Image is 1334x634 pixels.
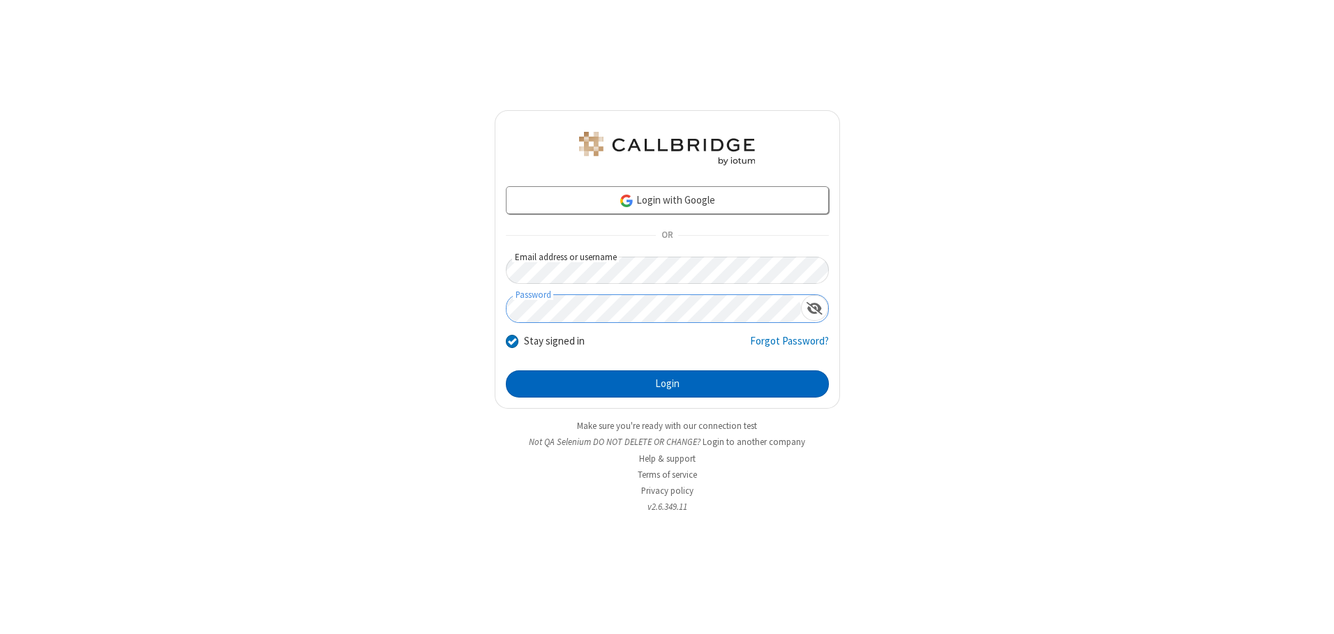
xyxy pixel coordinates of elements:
li: v2.6.349.11 [495,500,840,513]
a: Terms of service [638,469,697,481]
a: Login with Google [506,186,829,214]
input: Email address or username [506,257,829,284]
img: google-icon.png [619,193,634,209]
img: QA Selenium DO NOT DELETE OR CHANGE [576,132,758,165]
a: Help & support [639,453,696,465]
div: Show password [801,295,828,321]
a: Forgot Password? [750,333,829,360]
button: Login to another company [703,435,805,448]
button: Login [506,370,829,398]
li: Not QA Selenium DO NOT DELETE OR CHANGE? [495,435,840,448]
span: OR [656,226,678,246]
input: Password [507,295,801,322]
label: Stay signed in [524,333,585,349]
a: Privacy policy [641,485,694,497]
a: Make sure you're ready with our connection test [577,420,757,432]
